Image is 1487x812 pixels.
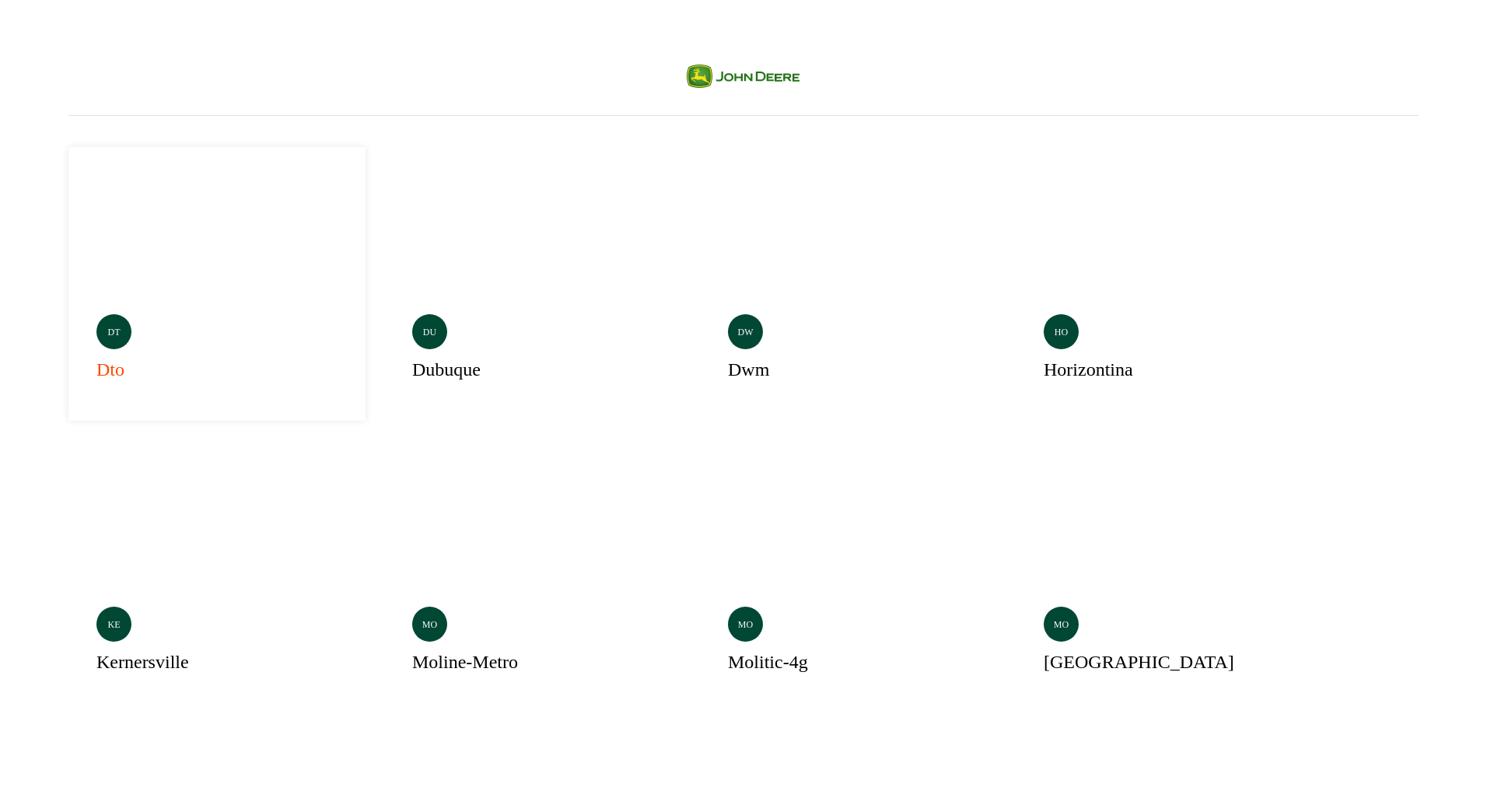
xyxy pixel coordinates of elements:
[738,618,753,632] p: mo
[605,462,639,478] p: Selected
[728,648,808,676] h3: molitic-4g
[96,648,189,676] h3: kernersville
[108,325,121,339] p: dt
[1055,325,1068,339] p: ho
[412,648,518,676] h3: moline-metro
[384,439,681,713] a: Selectedmomoline-metro
[68,439,366,713] a: kekernersville
[108,618,121,632] p: ke
[728,355,769,383] h3: dwm
[700,439,997,713] a: momolitic-4g
[738,325,754,339] p: dw
[412,355,481,383] h3: dubuque
[1016,439,1313,713] a: mo[GEOGRAPHIC_DATA]
[700,147,997,421] a: dwdwm
[1044,355,1133,383] h3: horizontina
[422,618,437,632] p: mo
[68,147,366,421] a: dtdto
[96,355,124,383] h3: dto
[1044,648,1234,676] h3: [GEOGRAPHIC_DATA]
[423,325,436,339] p: du
[1054,618,1069,632] p: mo
[1016,147,1313,421] a: hohorizontina
[384,147,681,421] a: dudubuque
